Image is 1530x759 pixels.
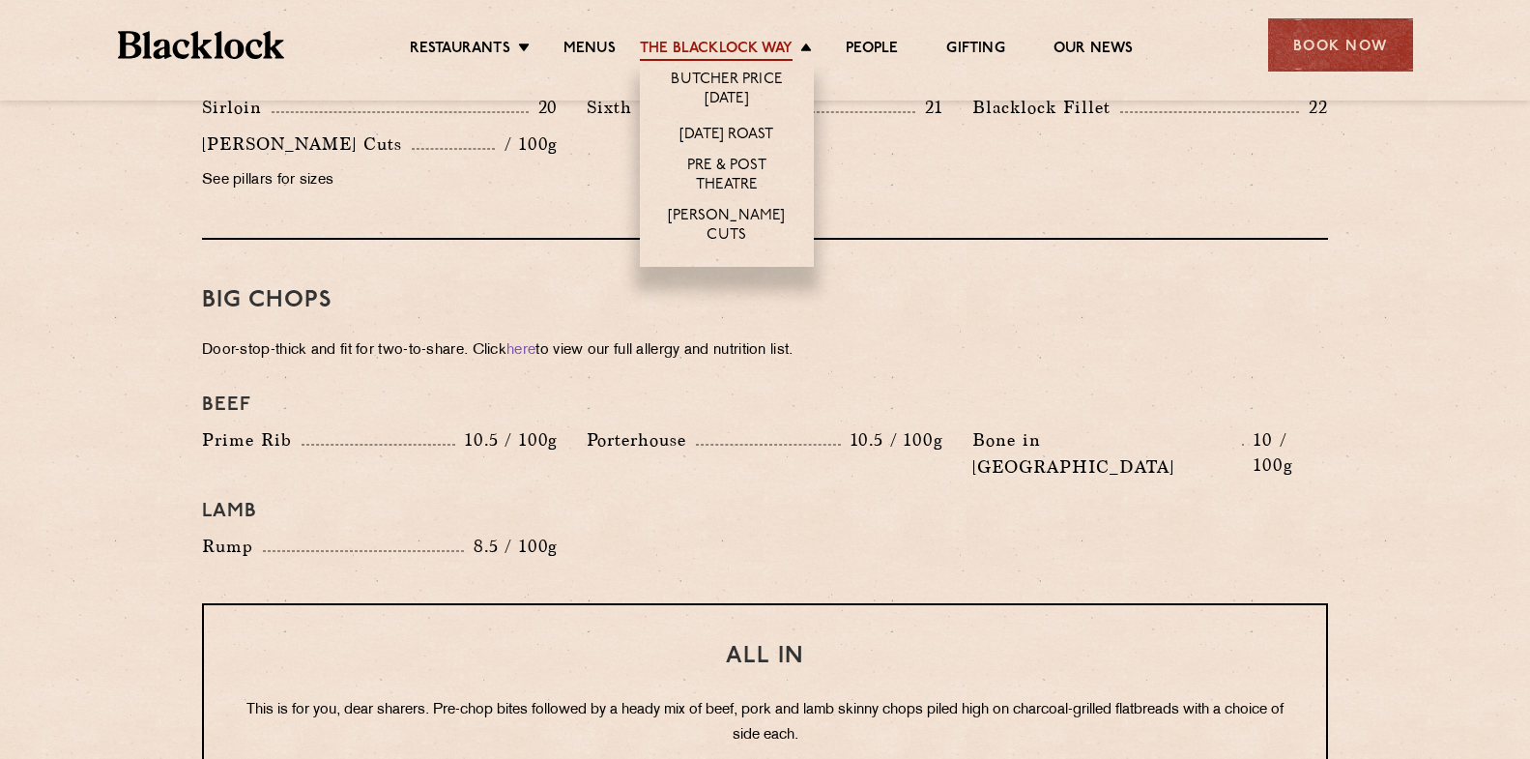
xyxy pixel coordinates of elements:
[841,427,943,452] p: 10.5 / 100g
[563,40,616,61] a: Menus
[1054,40,1134,61] a: Our News
[455,427,558,452] p: 10.5 / 100g
[972,94,1120,121] p: Blacklock Fillet
[202,167,558,194] p: See pillars for sizes
[118,31,285,59] img: BL_Textured_Logo-footer-cropped.svg
[1244,427,1328,478] p: 10 / 100g
[679,126,773,147] a: [DATE] Roast
[972,426,1243,481] p: Bone in [GEOGRAPHIC_DATA]
[202,288,1328,313] h3: Big Chops
[587,94,711,121] p: Sixth Rib-eye
[1268,18,1413,72] div: Book Now
[946,40,1004,61] a: Gifting
[659,157,794,197] a: Pre & Post Theatre
[202,426,302,453] p: Prime Rib
[529,95,559,120] p: 20
[1299,95,1328,120] p: 22
[506,343,535,358] a: here
[202,131,412,158] p: [PERSON_NAME] Cuts
[202,394,1328,417] h4: Beef
[659,207,794,248] a: [PERSON_NAME] Cuts
[495,131,558,157] p: / 100g
[410,40,510,61] a: Restaurants
[202,337,1328,365] p: Door-stop-thick and fit for two-to-share. Click to view our full allergy and nutrition list.
[587,426,696,453] p: Porterhouse
[202,533,263,560] p: Rump
[202,94,272,121] p: Sirloin
[659,71,794,111] a: Butcher Price [DATE]
[243,698,1287,748] p: This is for you, dear sharers. Pre-chop bites followed by a heady mix of beef, pork and lamb skin...
[202,500,1328,523] h4: Lamb
[915,95,943,120] p: 21
[464,534,558,559] p: 8.5 / 100g
[243,644,1287,669] h3: All In
[640,40,793,61] a: The Blacklock Way
[846,40,898,61] a: People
